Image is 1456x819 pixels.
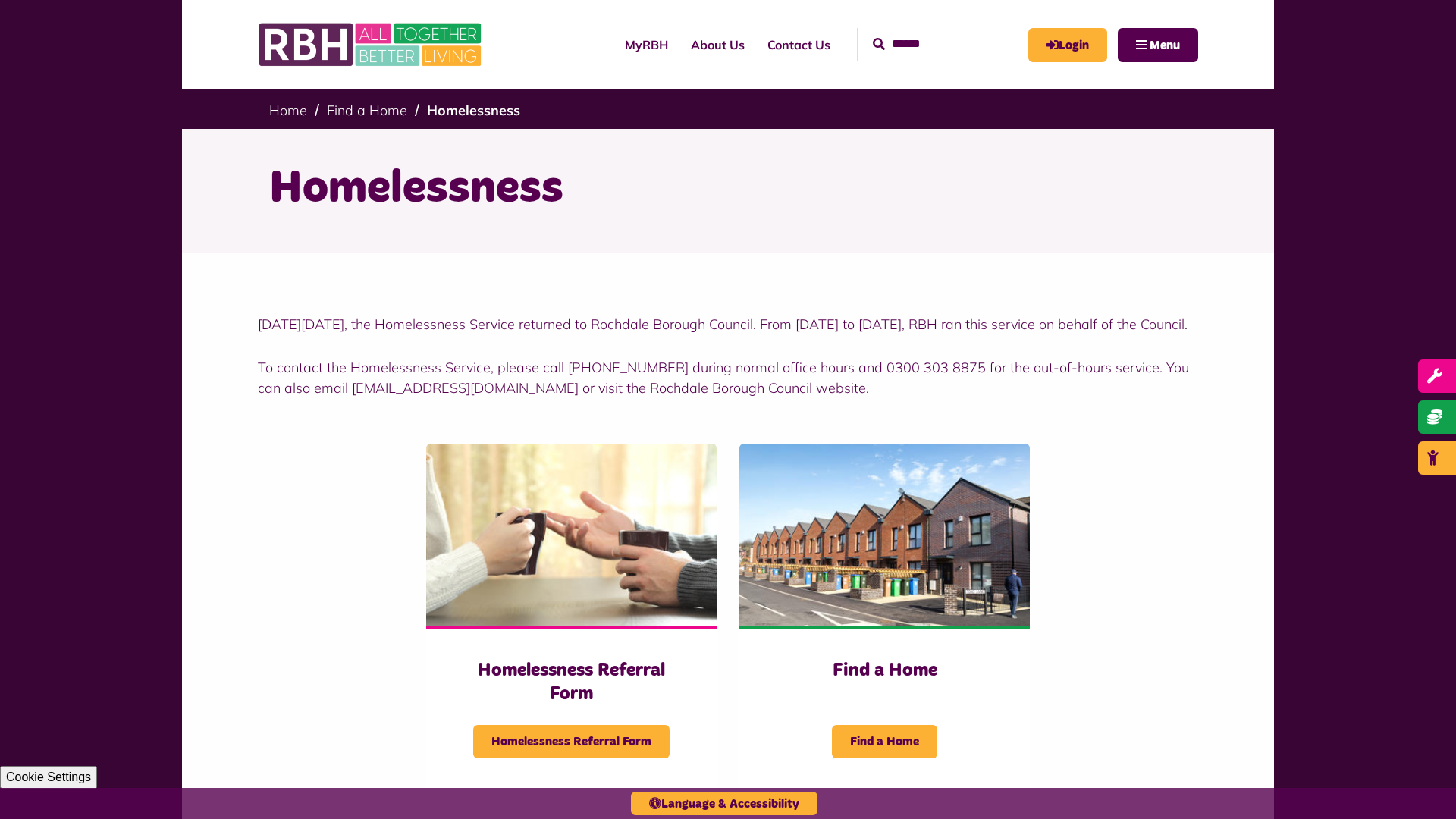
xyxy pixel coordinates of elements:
[258,314,1198,334] p: [DATE][DATE], the Homelessness Service returned to Rochdale Borough Council. From [DATE] to [DATE...
[473,725,670,758] span: Homelessness Referral Form
[426,444,717,626] img: Adobestock 125640617
[457,659,686,706] h3: Homelessness Referral Form
[613,24,679,65] a: MyRBH
[595,379,869,397] span: .
[427,102,520,119] a: Homelessness
[598,379,866,397] a: visit the Rochdale Borough Council website
[679,24,756,65] a: About Us
[1388,751,1456,819] iframe: Netcall Web Assistant for live chat
[327,102,407,119] a: Find a Home
[832,725,937,758] span: Find a Home
[756,24,842,65] a: Contact Us
[1118,28,1198,62] button: Navigation
[258,357,1198,398] p: To contact the Homelessness Service, please call [PHONE_NUMBER] during normal office hours and 03...
[1150,39,1180,52] span: Menu
[258,15,485,74] img: RBH
[1028,28,1107,62] a: MyRBH
[269,159,1187,218] h1: Homelessness
[739,444,1030,626] img: D4a0510
[269,102,307,119] a: Home
[426,444,717,789] a: Homelessness Referral Form Homelessness Referral Form
[631,792,817,815] button: Language & Accessibility
[739,444,1030,789] a: Find a Home Find a Home
[770,659,999,682] h3: Find a Home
